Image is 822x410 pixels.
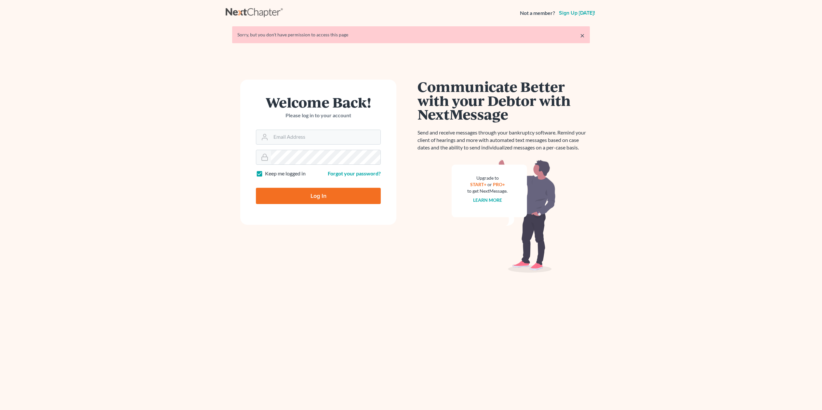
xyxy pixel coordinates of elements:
input: Email Address [271,130,380,144]
span: or [487,182,492,187]
p: Send and receive messages through your bankruptcy software. Remind your client of hearings and mo... [418,129,590,151]
strong: Not a member? [520,9,555,17]
a: PRO+ [493,182,505,187]
a: Learn more [473,197,502,203]
h1: Welcome Back! [256,95,381,109]
h1: Communicate Better with your Debtor with NextMessage [418,80,590,121]
a: × [580,32,585,39]
div: Upgrade to [467,175,508,181]
label: Keep me logged in [265,170,306,177]
a: START+ [470,182,486,187]
input: Log In [256,188,381,204]
a: Sign up [DATE]! [558,10,596,16]
p: Please log in to your account [256,112,381,119]
a: Forgot your password? [328,170,381,176]
img: nextmessage_bg-59042aed3d76b12b5cd301f8e5b87938c9018125f34e5fa2b7a6b67550977c72.svg [452,159,556,273]
div: Sorry, but you don't have permission to access this page [237,32,585,38]
div: to get NextMessage. [467,188,508,194]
